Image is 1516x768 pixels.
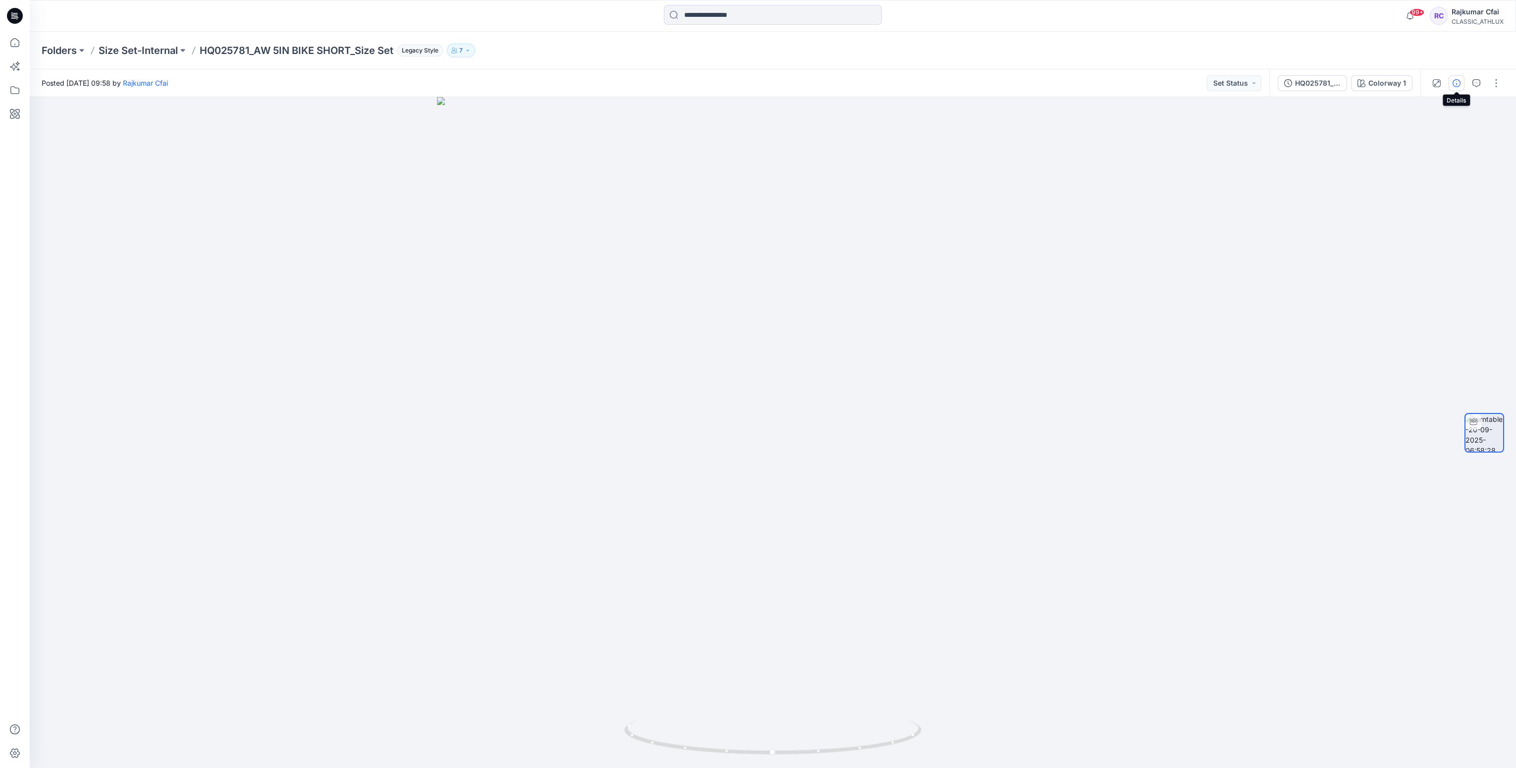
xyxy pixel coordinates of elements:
p: 7 [459,45,463,56]
button: Colorway 1 [1351,75,1412,91]
div: RC [1430,7,1448,25]
span: Posted [DATE] 09:58 by [42,78,168,88]
a: Size Set-Internal [99,44,178,57]
button: HQ025781_AW 5IN BIKE SHORT_Size Set [1278,75,1347,91]
span: 99+ [1409,8,1424,16]
a: Rajkumar Cfai [123,79,168,87]
button: Details [1449,75,1464,91]
button: 7 [447,44,475,57]
div: HQ025781_AW 5IN BIKE SHORT_Size Set [1295,78,1341,89]
img: turntable-20-09-2025-06:58:28 [1465,414,1503,452]
div: Colorway 1 [1368,78,1406,89]
a: Folders [42,44,77,57]
div: CLASSIC_ATHLUX [1452,18,1504,25]
span: Legacy Style [397,45,443,56]
button: Legacy Style [393,44,443,57]
p: HQ025781_AW 5IN BIKE SHORT_Size Set [200,44,393,57]
div: Rajkumar Cfai [1452,6,1504,18]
